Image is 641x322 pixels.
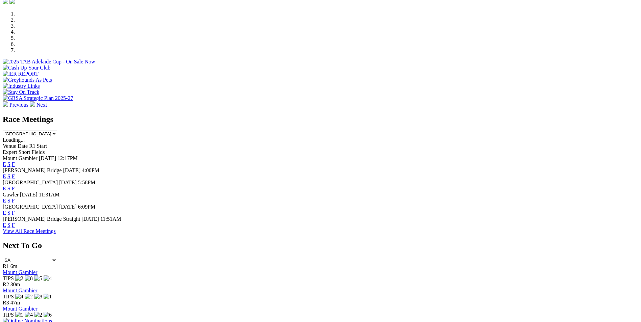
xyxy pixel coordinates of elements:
span: [PERSON_NAME] Bridge Straight [3,216,80,222]
a: View All Race Meetings [3,228,56,234]
img: 2 [15,275,23,281]
img: Greyhounds As Pets [3,77,52,83]
span: 11:31AM [39,192,60,197]
span: 6m [10,263,17,269]
a: Next [30,102,47,108]
span: TIPS [3,294,14,299]
img: Industry Links [3,83,40,89]
a: S [7,173,10,179]
span: R1 Start [29,143,47,149]
img: 1 [44,294,52,300]
span: Date [18,143,28,149]
span: [PERSON_NAME] Bridge [3,167,62,173]
img: 2025 TAB Adelaide Cup - On Sale Now [3,59,95,65]
span: Next [36,102,47,108]
span: TIPS [3,275,14,281]
img: 5 [34,275,42,281]
span: [GEOGRAPHIC_DATA] [3,180,58,185]
a: E [3,210,6,216]
a: S [7,210,10,216]
img: GRSA Strategic Plan 2025-27 [3,95,73,101]
a: F [12,161,15,167]
span: Loading... [3,137,25,143]
img: Stay On Track [3,89,39,95]
a: Mount Gambier [3,269,38,275]
span: TIPS [3,312,14,318]
span: [DATE] [81,216,99,222]
img: 2 [25,294,33,300]
img: IER REPORT [3,71,39,77]
span: Expert [3,149,17,155]
a: S [7,186,10,191]
span: Mount Gambier [3,155,38,161]
a: F [12,210,15,216]
a: S [7,222,10,228]
img: 8 [34,294,42,300]
span: Venue [3,143,16,149]
span: R3 [3,300,9,305]
a: Previous [3,102,30,108]
span: 4:00PM [82,167,99,173]
a: E [3,161,6,167]
a: E [3,198,6,204]
img: chevron-right-pager-white.svg [30,101,35,107]
span: 47m [10,300,20,305]
img: 1 [15,312,23,318]
span: 12:17PM [57,155,78,161]
span: 30m [10,281,20,287]
img: chevron-left-pager-white.svg [3,101,8,107]
img: Cash Up Your Club [3,65,50,71]
a: Mount Gambier [3,306,38,312]
span: Gawler [3,192,19,197]
a: F [12,222,15,228]
a: S [7,198,10,204]
a: F [12,186,15,191]
span: R2 [3,281,9,287]
a: E [3,222,6,228]
span: [DATE] [39,155,56,161]
span: [DATE] [59,180,77,185]
img: 6 [44,312,52,318]
span: 6:09PM [78,204,96,210]
span: 11:51AM [100,216,121,222]
img: 4 [25,312,33,318]
a: S [7,161,10,167]
a: F [12,198,15,204]
a: E [3,186,6,191]
a: F [12,173,15,179]
img: 4 [44,275,52,281]
a: Mount Gambier [3,288,38,293]
img: 2 [34,312,42,318]
span: [DATE] [63,167,81,173]
span: Short [19,149,30,155]
h2: Next To Go [3,241,638,250]
span: [GEOGRAPHIC_DATA] [3,204,58,210]
span: R1 [3,263,9,269]
span: [DATE] [20,192,38,197]
a: E [3,173,6,179]
span: Fields [31,149,45,155]
img: 8 [25,275,33,281]
span: 5:58PM [78,180,96,185]
img: 4 [15,294,23,300]
span: [DATE] [59,204,77,210]
span: Previous [9,102,28,108]
h2: Race Meetings [3,115,638,124]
